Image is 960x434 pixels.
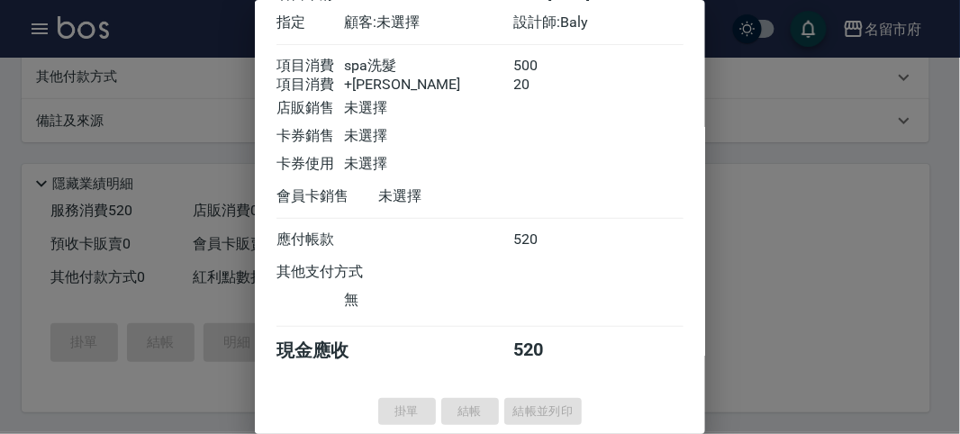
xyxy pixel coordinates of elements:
div: 未選擇 [378,187,548,206]
div: 卡券銷售 [276,127,344,146]
div: 應付帳款 [276,231,344,249]
div: 520 [514,339,582,363]
div: 顧客: 未選擇 [344,14,513,32]
div: 未選擇 [344,155,513,174]
div: 500 [514,57,582,76]
div: 20 [514,76,582,95]
div: 520 [514,231,582,249]
div: 設計師: Baly [514,14,684,32]
div: 店販銷售 [276,99,344,118]
div: 指定 [276,14,344,32]
div: 現金應收 [276,339,378,363]
div: spa洗髮 [344,57,513,76]
div: +[PERSON_NAME] [344,76,513,95]
div: 項目消費 [276,76,344,95]
div: 其他支付方式 [276,263,412,282]
div: 會員卡銷售 [276,187,378,206]
div: 卡券使用 [276,155,344,174]
div: 項目消費 [276,57,344,76]
div: 未選擇 [344,127,513,146]
div: 無 [344,291,513,310]
div: 未選擇 [344,99,513,118]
